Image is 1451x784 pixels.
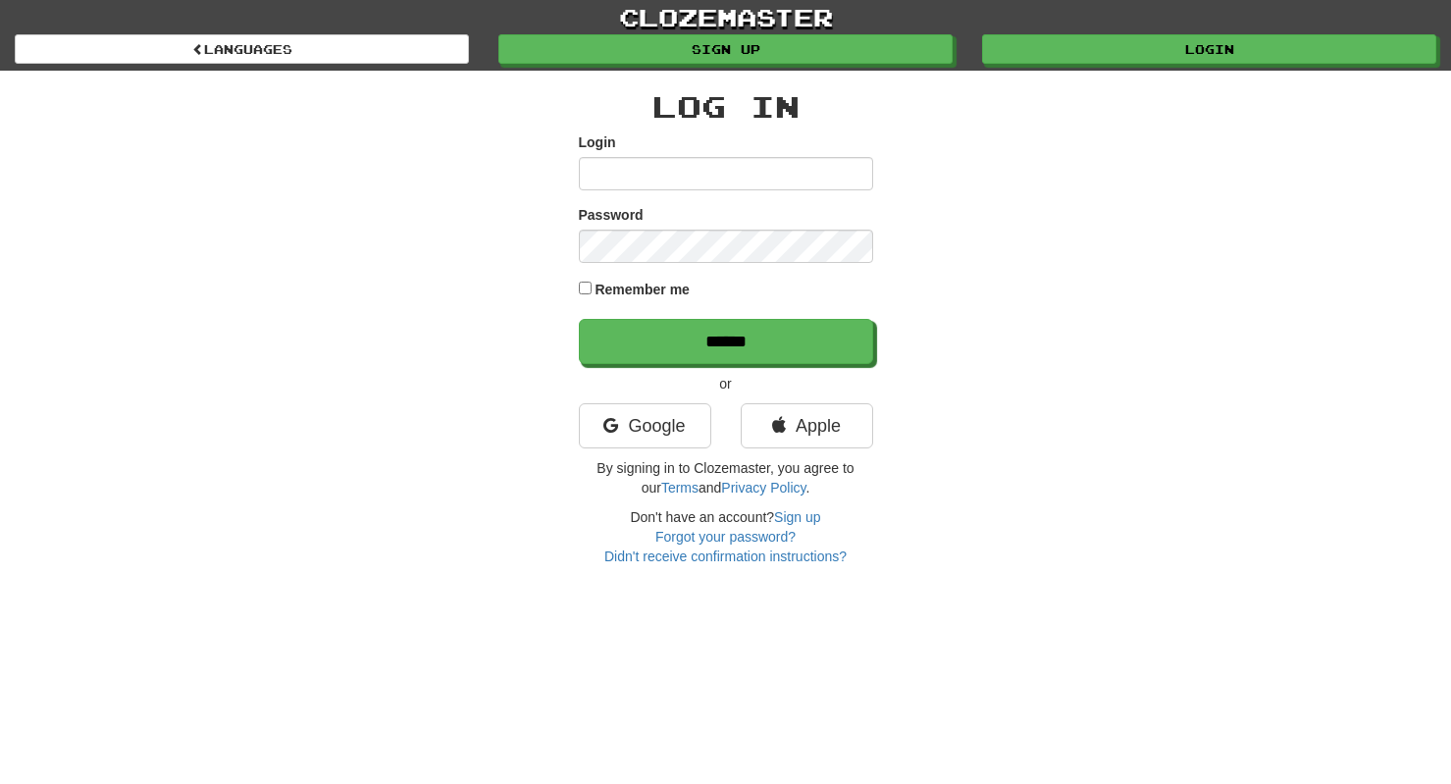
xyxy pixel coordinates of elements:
div: Don't have an account? [579,507,873,566]
a: Forgot your password? [655,529,796,545]
p: or [579,374,873,393]
a: Didn't receive confirmation instructions? [604,549,847,564]
h2: Log In [579,90,873,123]
p: By signing in to Clozemaster, you agree to our and . [579,458,873,497]
a: Sign up [774,509,820,525]
label: Password [579,205,644,225]
a: Languages [15,34,469,64]
a: Apple [741,403,873,448]
label: Login [579,132,616,152]
a: Login [982,34,1436,64]
label: Remember me [595,280,690,299]
a: Sign up [498,34,953,64]
a: Google [579,403,711,448]
a: Terms [661,480,699,496]
a: Privacy Policy [721,480,805,496]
